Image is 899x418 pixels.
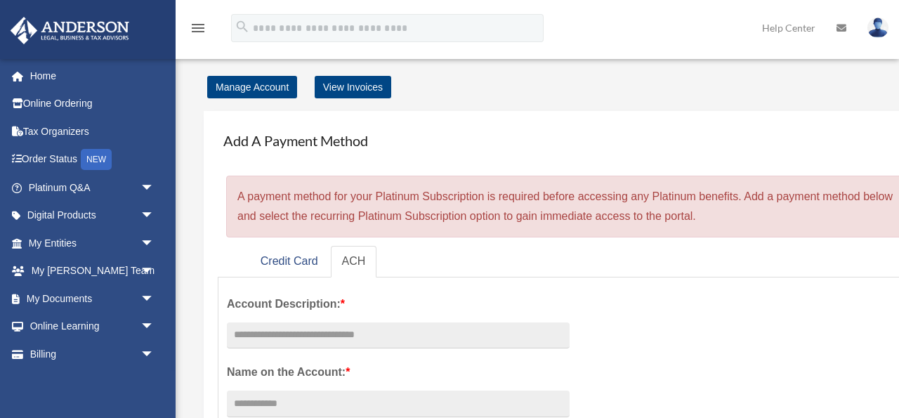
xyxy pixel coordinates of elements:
span: arrow_drop_down [140,340,169,369]
a: Online Learningarrow_drop_down [10,313,176,341]
a: Order StatusNEW [10,145,176,174]
label: Name on the Account: [227,363,570,382]
a: Tax Organizers [10,117,176,145]
span: arrow_drop_down [140,174,169,202]
a: My Documentsarrow_drop_down [10,285,176,313]
span: arrow_drop_down [140,229,169,258]
a: Home [10,62,176,90]
a: Digital Productsarrow_drop_down [10,202,176,230]
a: menu [190,25,206,37]
a: Open Invoices [20,368,176,397]
span: arrow_drop_down [140,257,169,286]
a: ACH [331,246,377,277]
i: search [235,19,250,34]
a: My [PERSON_NAME] Teamarrow_drop_down [10,257,176,285]
a: Platinum Q&Aarrow_drop_down [10,174,176,202]
img: Anderson Advisors Platinum Portal [6,17,133,44]
a: Billingarrow_drop_down [10,340,176,368]
div: NEW [81,149,112,170]
span: arrow_drop_down [140,202,169,230]
a: My Entitiesarrow_drop_down [10,229,176,257]
a: Credit Card [249,246,329,277]
span: arrow_drop_down [140,285,169,313]
span: arrow_drop_down [140,313,169,341]
a: View Invoices [315,76,391,98]
i: menu [190,20,206,37]
label: Account Description: [227,294,570,314]
a: Online Ordering [10,90,176,118]
img: User Pic [867,18,888,38]
a: Manage Account [207,76,297,98]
